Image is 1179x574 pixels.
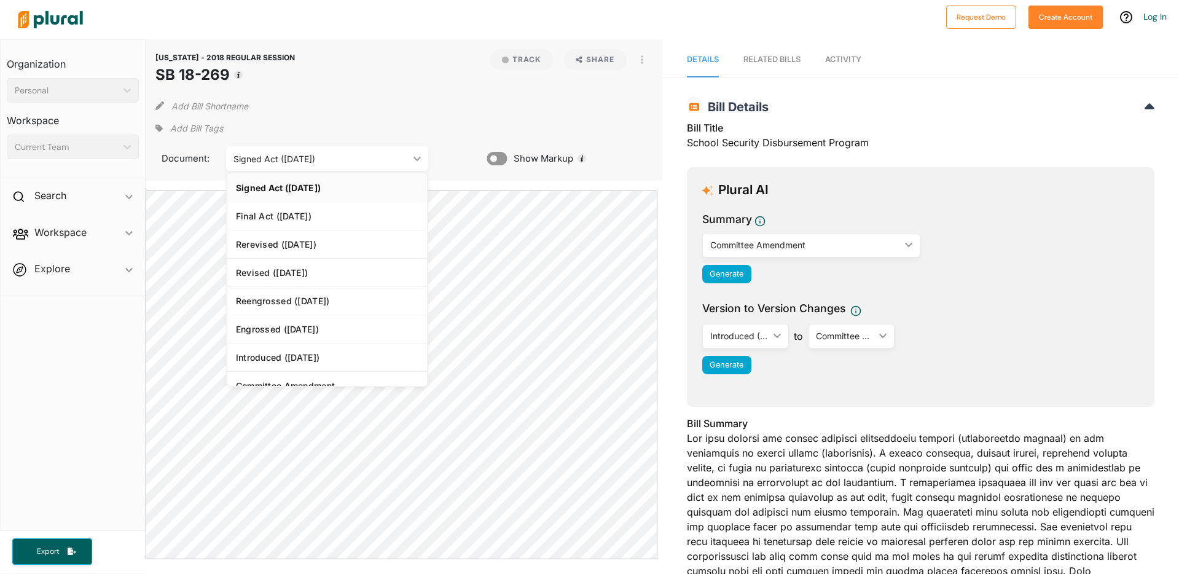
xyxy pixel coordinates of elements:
[236,267,419,278] div: Revised ([DATE])
[155,152,211,165] span: Document:
[236,211,419,221] div: Final Act ([DATE])
[710,238,901,251] div: Committee Amendment
[15,84,119,97] div: Personal
[15,141,119,154] div: Current Team
[236,352,419,363] div: Introduced ([DATE])
[702,265,751,283] button: Generate
[702,100,769,114] span: Bill Details
[1028,6,1103,29] button: Create Account
[558,49,632,70] button: Share
[34,189,66,202] h2: Search
[170,122,223,135] span: Add Bill Tags
[687,120,1154,135] h3: Bill Title
[236,324,419,334] div: Engrossed ([DATE])
[825,55,861,64] span: Activity
[236,296,419,306] div: Reengrossed ([DATE])
[687,42,719,77] a: Details
[702,301,845,316] span: Version to Version Changes
[710,329,769,342] div: Introduced ([DATE])
[687,416,1154,431] h3: Bill Summary
[946,10,1016,23] a: Request Demo
[233,152,409,165] div: Signed Act ([DATE])
[236,239,419,250] div: Rerevised ([DATE])
[710,269,743,278] span: Generate
[1143,11,1167,22] a: Log In
[710,360,743,369] span: Generate
[155,64,295,86] h1: SB 18-269
[946,6,1016,29] button: Request Demo
[227,286,428,315] a: Reengrossed ([DATE])
[718,183,769,198] h3: Plural AI
[227,258,428,286] a: Revised ([DATE])
[171,96,248,116] button: Add Bill Shortname
[563,49,627,70] button: Share
[227,173,428,202] a: Signed Act ([DATE])
[687,120,1154,157] div: School Security Disbursement Program
[227,230,428,258] a: Rerevised ([DATE])
[789,329,808,344] span: to
[236,380,419,391] div: Committee Amendment
[7,46,139,73] h3: Organization
[227,315,428,343] a: Engrossed ([DATE])
[702,356,751,374] button: Generate
[155,53,295,62] span: [US_STATE] - 2018 REGULAR SESSION
[233,69,244,81] div: Tooltip anchor
[227,371,428,399] a: Committee Amendment
[702,211,752,227] h3: Summary
[490,49,554,70] button: Track
[12,538,92,565] button: Export
[825,42,861,77] a: Activity
[236,183,419,193] div: Signed Act ([DATE])
[28,546,68,557] span: Export
[1028,10,1103,23] a: Create Account
[816,329,874,342] div: Committee Amendment
[227,343,428,371] a: Introduced ([DATE])
[507,152,573,165] span: Show Markup
[743,53,801,65] div: RELATED BILLS
[743,42,801,77] a: RELATED BILLS
[687,55,719,64] span: Details
[227,202,428,230] a: Final Act ([DATE])
[7,103,139,130] h3: Workspace
[576,153,587,164] div: Tooltip anchor
[155,119,223,138] div: Add tags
